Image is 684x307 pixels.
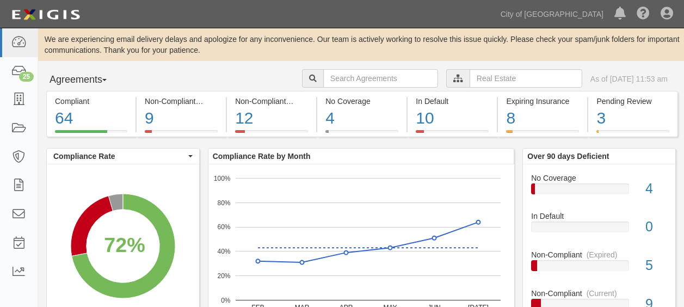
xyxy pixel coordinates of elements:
[55,107,127,130] div: 64
[495,3,609,25] a: City of [GEOGRAPHIC_DATA]
[587,249,618,260] div: (Expired)
[19,72,34,82] div: 25
[587,288,617,299] div: (Current)
[53,151,186,162] span: Compliance Rate
[200,96,230,107] div: (Current)
[416,107,489,130] div: 10
[506,107,579,130] div: 8
[523,249,675,260] div: Non-Compliant
[498,130,587,139] a: Expiring Insurance8
[637,256,675,275] div: 5
[291,96,322,107] div: (Expired)
[506,96,579,107] div: Expiring Insurance
[317,130,406,139] a: No Coverage4
[46,69,128,91] button: Agreements
[145,107,218,130] div: 9
[470,69,582,88] input: Real Estate
[38,34,684,56] div: We are experiencing email delivery delays and apologize for any inconvenience. Our team is active...
[523,288,675,299] div: Non-Compliant
[637,8,650,21] i: Help Center - Complianz
[214,174,231,182] text: 100%
[637,179,675,199] div: 4
[523,211,675,222] div: In Default
[137,130,226,139] a: Non-Compliant(Current)9
[217,199,230,206] text: 80%
[217,272,230,280] text: 20%
[531,249,667,288] a: Non-Compliant(Expired)5
[323,69,438,88] input: Search Agreements
[590,73,668,84] div: As of [DATE] 11:53 am
[46,130,135,139] a: Compliant64
[217,223,230,231] text: 60%
[531,211,667,249] a: In Default0
[47,149,199,164] button: Compliance Rate
[596,107,669,130] div: 3
[527,152,609,161] b: Over 90 days Deficient
[217,248,230,255] text: 40%
[531,173,667,211] a: No Coverage4
[416,96,489,107] div: In Default
[588,130,677,139] a: Pending Review3
[8,5,83,24] img: logo-5460c22ac91f19d4615b14bd174203de0afe785f0fc80cf4dbbc73dc1793850b.png
[523,173,675,183] div: No Coverage
[637,217,675,237] div: 0
[227,130,316,139] a: Non-Compliant(Expired)12
[325,96,398,107] div: No Coverage
[408,130,497,139] a: In Default10
[55,96,127,107] div: Compliant
[221,296,231,304] text: 0%
[104,231,145,260] div: 72%
[235,107,308,130] div: 12
[596,96,669,107] div: Pending Review
[235,96,308,107] div: Non-Compliant (Expired)
[325,107,398,130] div: 4
[213,152,311,161] b: Compliance Rate by Month
[145,96,218,107] div: Non-Compliant (Current)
